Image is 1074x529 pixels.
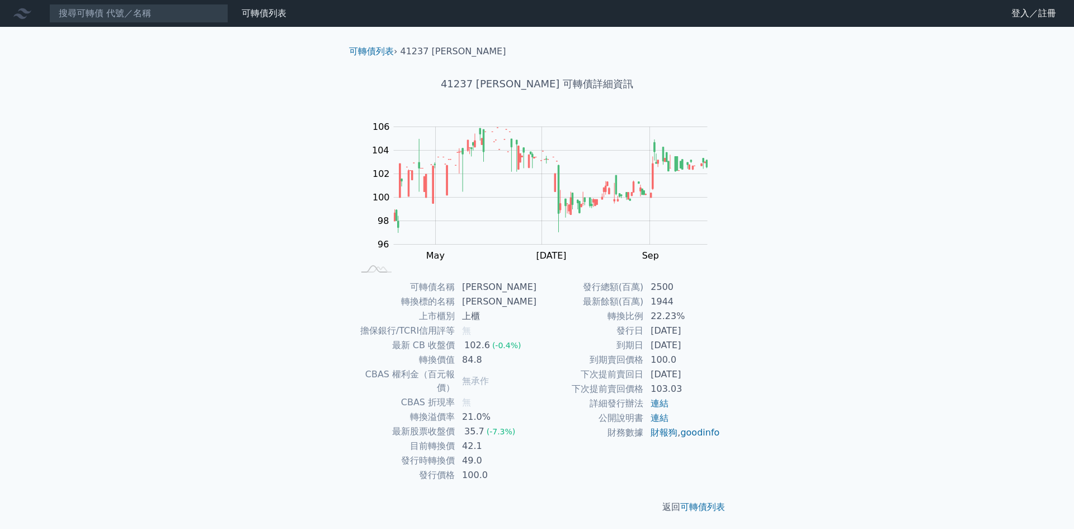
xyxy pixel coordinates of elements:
[354,280,455,294] td: 可轉債名稱
[537,411,644,425] td: 公開說明書
[644,294,720,309] td: 1944
[455,453,537,468] td: 49.0
[401,45,506,58] li: 41237 [PERSON_NAME]
[354,367,455,395] td: CBAS 權利金（百元報價）
[373,168,390,179] tspan: 102
[354,424,455,439] td: 最新股票收盤價
[366,121,724,261] g: Chart
[455,353,537,367] td: 84.8
[49,4,228,23] input: 搜尋可轉債 代號／名稱
[644,280,720,294] td: 2500
[354,309,455,324] td: 上市櫃別
[487,427,516,436] span: (-7.3%)
[455,280,537,294] td: [PERSON_NAME]
[644,324,720,338] td: [DATE]
[426,250,445,261] tspan: May
[537,425,644,440] td: 財務數據
[462,325,471,336] span: 無
[354,453,455,468] td: 發行時轉換價
[373,121,390,132] tspan: 106
[349,45,397,58] li: ›
[1002,4,1065,22] a: 登入／註冊
[354,410,455,424] td: 轉換溢價率
[651,427,677,438] a: 財報狗
[537,396,644,411] td: 詳細發行辦法
[537,294,644,309] td: 最新餘額(百萬)
[354,439,455,453] td: 目前轉換價
[536,250,566,261] tspan: [DATE]
[455,439,537,453] td: 42.1
[462,376,489,386] span: 無承作
[680,502,725,512] a: 可轉債列表
[349,46,394,57] a: 可轉債列表
[644,353,720,367] td: 100.0
[644,309,720,324] td: 22.23%
[340,500,734,514] p: 返回
[651,398,668,409] a: 連結
[354,468,455,483] td: 發行價格
[537,353,644,367] td: 到期賣回價格
[651,413,668,423] a: 連結
[378,216,389,226] tspan: 98
[354,338,455,353] td: 最新 CB 收盤價
[455,468,537,483] td: 100.0
[642,250,659,261] tspan: Sep
[455,294,537,309] td: [PERSON_NAME]
[455,410,537,424] td: 21.0%
[462,397,471,408] span: 無
[537,338,644,353] td: 到期日
[462,339,492,352] div: 102.6
[537,280,644,294] td: 發行總額(百萬)
[537,309,644,324] td: 轉換比例
[373,192,390,203] tspan: 100
[372,145,389,156] tspan: 104
[644,367,720,382] td: [DATE]
[242,8,286,18] a: 可轉債列表
[644,382,720,396] td: 103.03
[354,324,455,338] td: 擔保銀行/TCRI信用評等
[340,76,734,92] h1: 41237 [PERSON_NAME] 可轉債詳細資訊
[644,338,720,353] td: [DATE]
[680,427,719,438] a: goodinfo
[644,425,720,440] td: ,
[537,367,644,382] td: 下次提前賣回日
[462,425,487,438] div: 35.7
[537,324,644,338] td: 發行日
[492,341,521,350] span: (-0.4%)
[354,395,455,410] td: CBAS 折現率
[537,382,644,396] td: 下次提前賣回價格
[354,294,455,309] td: 轉換標的名稱
[455,309,537,324] td: 上櫃
[378,239,389,250] tspan: 96
[354,353,455,367] td: 轉換價值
